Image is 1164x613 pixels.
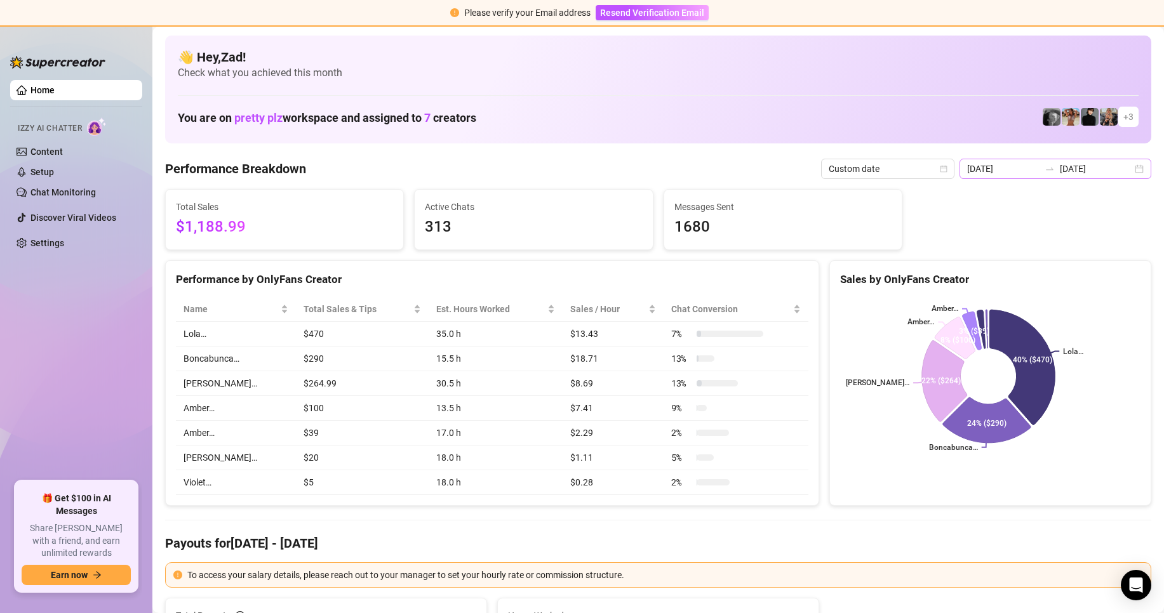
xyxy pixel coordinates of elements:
[907,318,934,327] text: Amber…
[173,570,182,579] span: exclamation-circle
[1100,108,1118,126] img: Violet
[450,8,459,17] span: exclamation-circle
[30,187,96,197] a: Chat Monitoring
[425,200,642,214] span: Active Chats
[176,346,296,371] td: Boncabunca…
[10,56,105,69] img: logo-BBDzfeDw.svg
[296,297,429,322] th: Total Sales & Tips
[176,371,296,396] td: [PERSON_NAME]…
[429,346,563,371] td: 15.5 h
[929,443,978,452] text: Boncabunca…
[176,322,296,346] td: Lola…
[464,6,591,20] div: Please verify your Email address
[296,322,429,346] td: $470
[176,200,393,214] span: Total Sales
[296,371,429,396] td: $264.99
[840,271,1141,288] div: Sales by OnlyFans Creator
[563,445,664,470] td: $1.11
[30,147,63,157] a: Content
[967,162,1040,176] input: Start date
[1081,108,1099,126] img: Camille
[570,302,646,316] span: Sales / Hour
[176,271,808,288] div: Performance by OnlyFans Creator
[176,215,393,239] span: $1,188.99
[176,421,296,445] td: Amber…
[1123,110,1134,124] span: + 3
[596,5,709,20] button: Resend Verification Email
[563,346,664,371] td: $18.71
[296,421,429,445] td: $39
[429,470,563,495] td: 18.0 h
[18,122,82,135] span: Izzy AI Chatter
[563,396,664,421] td: $7.41
[296,346,429,371] td: $290
[1045,164,1055,174] span: to
[429,322,563,346] td: 35.0 h
[671,302,791,316] span: Chat Conversion
[176,297,296,322] th: Name
[1062,108,1080,126] img: Amber
[87,117,107,136] img: AI Chatter
[563,421,664,445] td: $2.29
[296,396,429,421] td: $100
[30,213,116,223] a: Discover Viral Videos
[674,215,892,239] span: 1680
[429,371,563,396] td: 30.5 h
[671,327,692,341] span: 7 %
[176,396,296,421] td: Amber…
[424,111,431,124] span: 7
[671,451,692,465] span: 5 %
[178,48,1139,66] h4: 👋 Hey, Zad !
[178,66,1139,80] span: Check what you achieved this month
[1045,164,1055,174] span: swap-right
[1063,347,1083,356] text: Lola…
[600,8,704,18] span: Resend Verification Email
[429,421,563,445] td: 17.0 h
[671,426,692,440] span: 2 %
[176,470,296,495] td: Violet…
[1121,570,1151,600] div: Open Intercom Messenger
[829,159,947,178] span: Custom date
[563,371,664,396] td: $8.69
[940,165,947,173] span: calendar
[671,376,692,390] span: 13 %
[22,492,131,517] span: 🎁 Get $100 in AI Messages
[165,534,1151,552] h4: Payouts for [DATE] - [DATE]
[429,396,563,421] td: 13.5 h
[296,470,429,495] td: $5
[93,570,102,579] span: arrow-right
[165,160,306,178] h4: Performance Breakdown
[664,297,808,322] th: Chat Conversion
[30,167,54,177] a: Setup
[671,352,692,366] span: 13 %
[425,215,642,239] span: 313
[51,570,88,580] span: Earn now
[429,445,563,470] td: 18.0 h
[30,238,64,248] a: Settings
[563,322,664,346] td: $13.43
[563,470,664,495] td: $0.28
[563,297,664,322] th: Sales / Hour
[932,305,958,313] text: Amber…
[187,568,1143,582] div: To access your salary details, please reach out to your manager to set your hourly rate or commis...
[296,445,429,470] td: $20
[846,379,909,388] text: [PERSON_NAME]…
[674,200,892,214] span: Messages Sent
[22,522,131,560] span: Share [PERSON_NAME] with a friend, and earn unlimited rewards
[22,565,131,585] button: Earn nowarrow-right
[1043,108,1060,126] img: Amber
[234,111,283,124] span: pretty plz
[1060,162,1132,176] input: End date
[184,302,278,316] span: Name
[176,445,296,470] td: [PERSON_NAME]…
[436,302,545,316] div: Est. Hours Worked
[30,85,55,95] a: Home
[671,475,692,489] span: 2 %
[178,111,476,125] h1: You are on workspace and assigned to creators
[671,401,692,415] span: 9 %
[304,302,411,316] span: Total Sales & Tips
